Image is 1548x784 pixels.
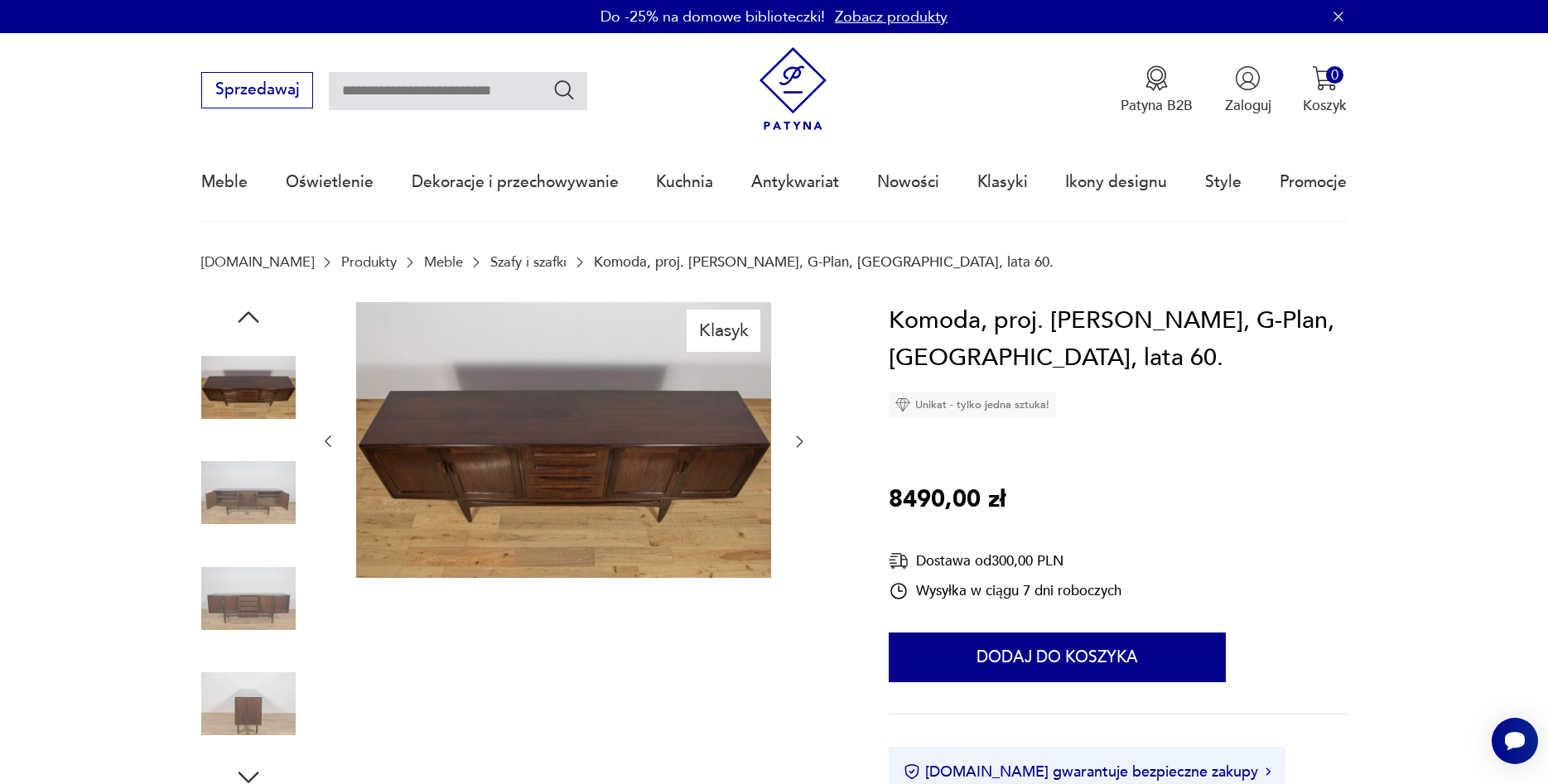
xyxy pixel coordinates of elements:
[1121,65,1193,115] button: Patyna B2B
[889,551,1121,571] div: Dostawa od 300,00 PLN
[1312,65,1338,91] img: Ikona koszyka
[201,144,248,220] a: Meble
[1225,65,1271,115] button: Zaloguj
[1121,96,1193,115] p: Patyna B2B
[356,302,771,579] img: Zdjęcie produktu Komoda, proj. V. Wilkins, G-Plan, Wielka Brytania, lata 60.
[889,551,909,571] img: Ikona dostawy
[1121,65,1193,115] a: Ikona medaluPatyna B2B
[286,144,374,220] a: Oświetlenie
[1235,65,1261,91] img: Ikonka użytkownika
[977,144,1028,220] a: Klasyki
[412,144,619,220] a: Dekoracje i przechowywanie
[594,254,1054,270] p: Komoda, proj. [PERSON_NAME], G-Plan, [GEOGRAPHIC_DATA], lata 60.
[1492,718,1538,764] iframe: Smartsupp widget button
[1326,66,1343,84] div: 0
[895,397,910,412] img: Ikona diamentu
[1065,144,1167,220] a: Ikony designu
[889,392,1056,417] div: Unikat - tylko jedna sztuka!
[201,72,313,108] button: Sprzedawaj
[751,144,839,220] a: Antykwariat
[201,551,296,646] img: Zdjęcie produktu Komoda, proj. V. Wilkins, G-Plan, Wielka Brytania, lata 60.
[1303,65,1347,115] button: 0Koszyk
[656,144,713,220] a: Kuchnia
[835,7,948,27] a: Zobacz produkty
[424,254,463,270] a: Meble
[490,254,567,270] a: Szafy i szafki
[1144,65,1169,91] img: Ikona medalu
[600,7,825,27] p: Do -25% na domowe biblioteczki!
[1205,144,1242,220] a: Style
[904,763,920,780] img: Ikona certyfikatu
[201,657,296,751] img: Zdjęcie produktu Komoda, proj. V. Wilkins, G-Plan, Wielka Brytania, lata 60.
[1266,767,1271,776] img: Ikona strzałki w prawo
[1303,96,1347,115] p: Koszyk
[889,481,1005,519] p: 8490,00 zł
[1280,144,1347,220] a: Promocje
[889,302,1347,378] h1: Komoda, proj. [PERSON_NAME], G-Plan, [GEOGRAPHIC_DATA], lata 60.
[889,581,1121,601] div: Wysyłka w ciągu 7 dni roboczych
[201,445,296,540] img: Zdjęcie produktu Komoda, proj. V. Wilkins, G-Plan, Wielka Brytania, lata 60.
[889,632,1226,682] button: Dodaj do koszyka
[341,254,397,270] a: Produkty
[751,47,835,131] img: Patyna - sklep z meblami i dekoracjami vintage
[201,84,313,98] a: Sprzedawaj
[552,78,576,102] button: Szukaj
[687,310,760,351] div: Klasyk
[877,144,939,220] a: Nowości
[1225,96,1271,115] p: Zaloguj
[904,762,1271,782] button: [DOMAIN_NAME] gwarantuje bezpieczne zakupy
[201,340,296,435] img: Zdjęcie produktu Komoda, proj. V. Wilkins, G-Plan, Wielka Brytania, lata 60.
[201,254,314,270] a: [DOMAIN_NAME]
